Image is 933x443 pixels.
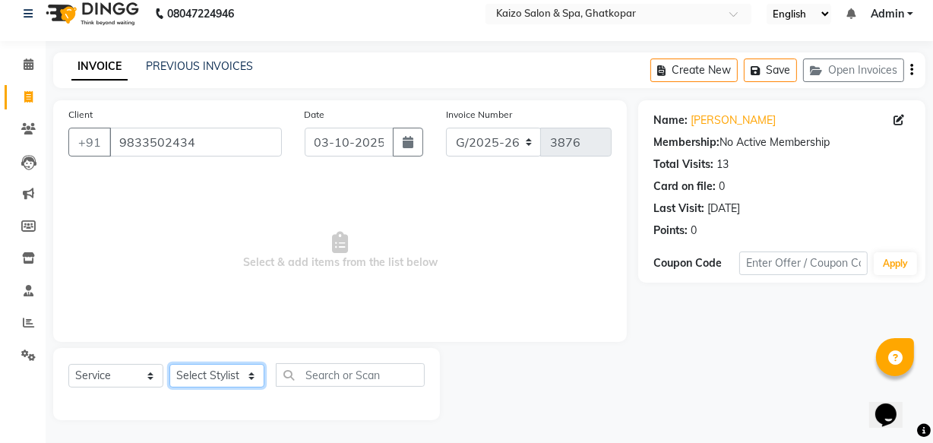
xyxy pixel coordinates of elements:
[744,59,797,82] button: Save
[653,112,688,128] div: Name:
[650,59,738,82] button: Create New
[305,108,325,122] label: Date
[68,175,612,327] span: Select & add items from the list below
[653,201,704,217] div: Last Visit:
[691,223,697,239] div: 0
[803,59,904,82] button: Open Invoices
[71,53,128,81] a: INVOICE
[653,134,720,150] div: Membership:
[68,128,111,157] button: +91
[446,108,512,122] label: Invoice Number
[719,179,725,195] div: 0
[109,128,282,157] input: Search by Name/Mobile/Email/Code
[716,157,729,172] div: 13
[276,363,425,387] input: Search or Scan
[68,108,93,122] label: Client
[739,252,868,275] input: Enter Offer / Coupon Code
[653,255,739,271] div: Coupon Code
[653,223,688,239] div: Points:
[691,112,776,128] a: [PERSON_NAME]
[146,59,253,73] a: PREVIOUS INVOICES
[707,201,740,217] div: [DATE]
[653,157,713,172] div: Total Visits:
[869,382,918,428] iframe: chat widget
[653,179,716,195] div: Card on file:
[874,252,917,275] button: Apply
[653,134,910,150] div: No Active Membership
[871,6,904,22] span: Admin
